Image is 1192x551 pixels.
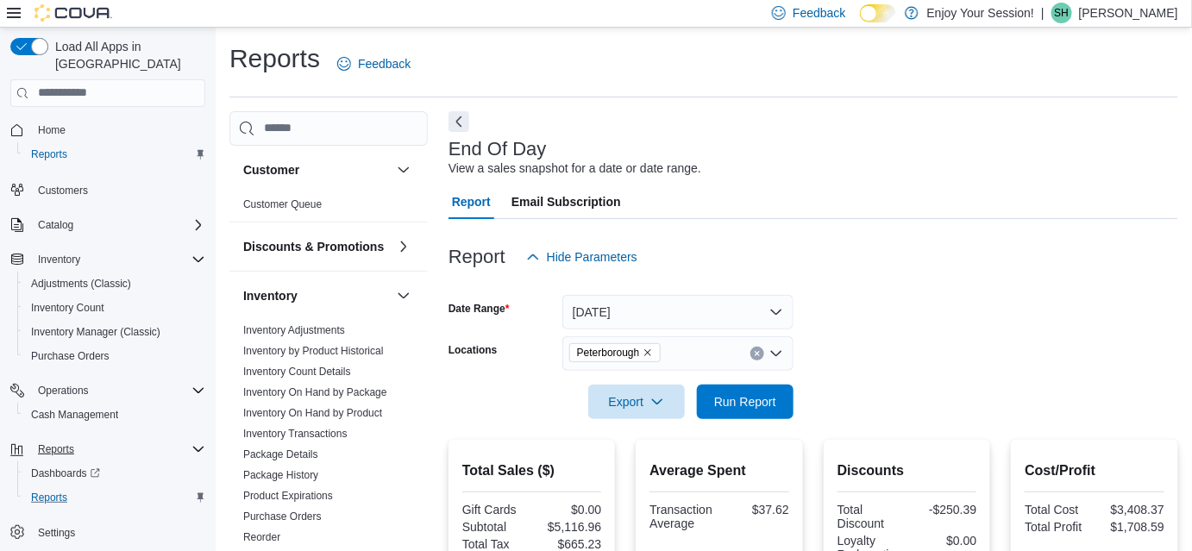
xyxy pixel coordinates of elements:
[697,385,794,419] button: Run Report
[927,3,1035,23] p: Enjoy Your Session!
[723,503,789,517] div: $37.62
[449,343,498,357] label: Locations
[17,320,212,344] button: Inventory Manager (Classic)
[649,460,789,481] h2: Average Spent
[24,346,205,366] span: Purchase Orders
[1051,3,1072,23] div: Sue Hachey
[569,343,662,362] span: Peterborough
[31,120,72,141] a: Home
[3,177,212,202] button: Customers
[393,160,414,180] button: Customer
[449,302,510,316] label: Date Range
[24,273,205,294] span: Adjustments (Classic)
[243,365,351,379] span: Inventory Count Details
[243,489,333,503] span: Product Expirations
[24,404,125,425] a: Cash Management
[31,277,131,291] span: Adjustments (Classic)
[860,4,896,22] input: Dark Mode
[243,468,318,482] span: Package History
[31,301,104,315] span: Inventory Count
[3,213,212,237] button: Catalog
[536,503,602,517] div: $0.00
[31,349,110,363] span: Purchase Orders
[462,460,602,481] h2: Total Sales ($)
[860,22,861,23] span: Dark Mode
[243,287,390,304] button: Inventory
[449,139,547,160] h3: End Of Day
[769,347,783,360] button: Open list of options
[243,366,351,378] a: Inventory Count Details
[3,379,212,403] button: Operations
[24,404,205,425] span: Cash Management
[38,218,73,232] span: Catalog
[24,463,107,484] a: Dashboards
[449,160,701,178] div: View a sales snapshot for a date or date range.
[243,323,345,337] span: Inventory Adjustments
[243,448,318,461] span: Package Details
[1098,503,1164,517] div: $3,408.37
[31,380,96,401] button: Operations
[31,178,205,200] span: Customers
[24,144,205,165] span: Reports
[1025,460,1164,481] h2: Cost/Profit
[1079,3,1178,23] p: [PERSON_NAME]
[243,287,298,304] h3: Inventory
[243,490,333,502] a: Product Expirations
[536,537,602,551] div: $665.23
[915,534,976,548] div: $0.00
[243,345,384,357] a: Inventory by Product Historical
[1025,520,1091,534] div: Total Profit
[31,249,205,270] span: Inventory
[243,531,280,543] a: Reorder
[24,346,116,366] a: Purchase Orders
[3,117,212,142] button: Home
[31,439,81,460] button: Reports
[243,469,318,481] a: Package History
[838,503,904,530] div: Total Discount
[393,236,414,257] button: Discounts & Promotions
[330,47,417,81] a: Feedback
[31,439,205,460] span: Reports
[3,520,212,545] button: Settings
[31,466,100,480] span: Dashboards
[519,240,644,274] button: Hide Parameters
[31,147,67,161] span: Reports
[243,386,387,398] a: Inventory On Hand by Package
[358,55,411,72] span: Feedback
[793,4,845,22] span: Feedback
[31,249,87,270] button: Inventory
[750,347,764,360] button: Clear input
[243,161,299,178] h3: Customer
[714,393,776,410] span: Run Report
[243,198,322,210] a: Customer Queue
[31,180,95,201] a: Customers
[24,297,205,318] span: Inventory Count
[17,142,212,166] button: Reports
[243,510,322,523] a: Purchase Orders
[38,184,88,197] span: Customers
[38,384,89,398] span: Operations
[1025,503,1091,517] div: Total Cost
[643,348,653,358] button: Remove Peterborough from selection in this group
[1041,3,1045,23] p: |
[1055,3,1070,23] span: SH
[31,215,205,235] span: Catalog
[243,344,384,358] span: Inventory by Product Historical
[449,247,505,267] h3: Report
[31,522,205,543] span: Settings
[24,322,167,342] a: Inventory Manager (Classic)
[243,407,382,419] a: Inventory On Hand by Product
[31,523,82,543] a: Settings
[243,530,280,544] span: Reorder
[17,296,212,320] button: Inventory Count
[243,406,382,420] span: Inventory On Hand by Product
[38,442,74,456] span: Reports
[229,194,428,222] div: Customer
[24,273,138,294] a: Adjustments (Classic)
[577,344,640,361] span: Peterborough
[588,385,685,419] button: Export
[243,385,387,399] span: Inventory On Hand by Package
[24,487,74,508] a: Reports
[24,487,205,508] span: Reports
